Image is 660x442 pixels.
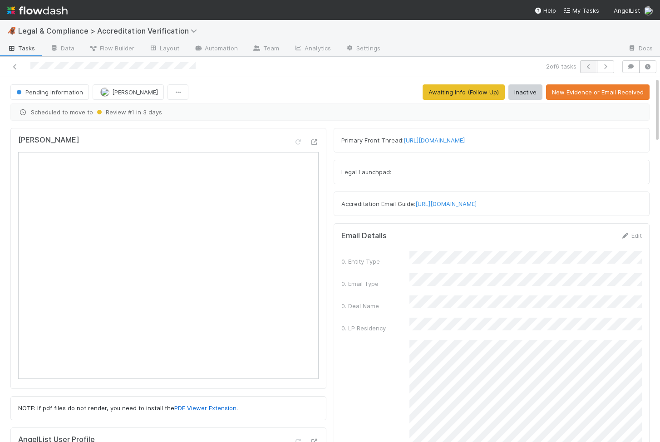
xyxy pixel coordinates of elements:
[100,88,109,97] img: avatar_7d83f73c-397d-4044-baf2-bb2da42e298f.png
[18,108,642,117] span: Scheduled to move to in 3 days
[341,200,477,207] span: Accreditation Email Guide:
[7,44,35,53] span: Tasks
[7,27,16,34] span: 🦧
[341,279,409,288] div: 0. Email Type
[286,42,338,56] a: Analytics
[341,231,387,241] h5: Email Details
[187,42,245,56] a: Automation
[10,84,89,100] button: Pending Information
[614,7,640,14] span: AngelList
[563,7,599,14] span: My Tasks
[15,88,83,96] span: Pending Information
[341,257,409,266] div: 0. Entity Type
[423,84,505,100] button: Awaiting Info (Follow Up)
[546,84,650,100] button: New Evidence or Email Received
[341,168,391,176] span: Legal Launchpad:
[93,84,164,100] button: [PERSON_NAME]
[174,404,236,412] a: PDF Viewer Extension
[546,62,576,71] span: 2 of 6 tasks
[644,6,653,15] img: avatar_7d83f73c-397d-4044-baf2-bb2da42e298f.png
[18,136,79,145] h5: [PERSON_NAME]
[43,42,82,56] a: Data
[404,137,465,144] a: [URL][DOMAIN_NAME]
[18,26,202,35] span: Legal & Compliance > Accreditation Verification
[341,301,409,310] div: 0. Deal Name
[112,88,158,96] span: [PERSON_NAME]
[508,84,542,100] button: Inactive
[95,108,134,116] span: Review #1
[245,42,286,56] a: Team
[341,324,409,333] div: 0. LP Residency
[563,6,599,15] a: My Tasks
[341,137,465,144] span: Primary Front Thread:
[18,404,319,413] p: NOTE: If pdf files do not render, you need to install the .
[534,6,556,15] div: Help
[89,44,134,53] span: Flow Builder
[415,200,477,207] a: [URL][DOMAIN_NAME]
[621,232,642,239] a: Edit
[142,42,187,56] a: Layout
[338,42,388,56] a: Settings
[7,3,68,18] img: logo-inverted-e16ddd16eac7371096b0.svg
[621,42,660,56] a: Docs
[82,42,142,56] a: Flow Builder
